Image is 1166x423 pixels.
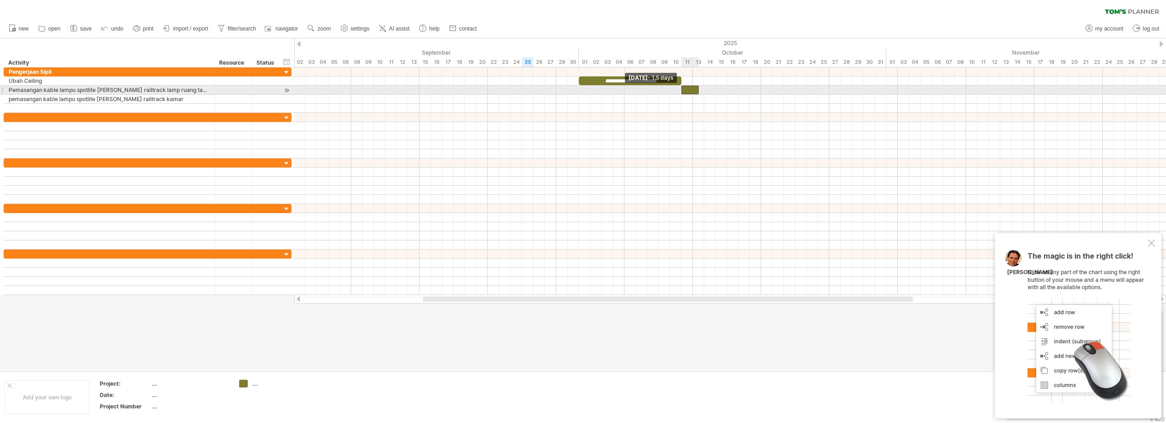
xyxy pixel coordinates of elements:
div: Friday, 21 November 2025 [1080,57,1091,67]
span: log out [1143,25,1159,32]
div: Thursday, 30 October 2025 [864,57,875,67]
div: Tuesday, 28 October 2025 [841,57,852,67]
div: Pemasangan kable lampu spotlite [PERSON_NAME] railtrack lamp ruang tamu [9,86,210,94]
span: AI assist [389,25,409,32]
div: Friday, 7 November 2025 [943,57,955,67]
span: import / export [173,25,208,32]
div: Thursday, 23 October 2025 [795,57,807,67]
div: Monday, 17 November 2025 [1034,57,1046,67]
a: print [131,23,156,35]
div: Friday, 24 October 2025 [807,57,818,67]
div: Tuesday, 9 September 2025 [363,57,374,67]
div: Thursday, 27 November 2025 [1137,57,1148,67]
div: Wednesday, 12 November 2025 [989,57,1000,67]
div: Tuesday, 30 September 2025 [568,57,579,67]
a: AI assist [377,23,412,35]
div: .... [252,380,302,387]
div: Wednesday, 3 September 2025 [306,57,317,67]
div: Tuesday, 21 October 2025 [772,57,784,67]
div: Tuesday, 23 September 2025 [499,57,511,67]
span: undo [111,25,123,32]
div: Thursday, 4 September 2025 [317,57,328,67]
div: Monday, 6 October 2025 [624,57,636,67]
div: October 2025 [579,48,886,57]
div: Wednesday, 1 October 2025 [579,57,590,67]
div: Thursday, 25 September 2025 [522,57,533,67]
div: Click on any part of the chart using the right button of your mouse and a menu will appear with a... [1028,252,1146,402]
a: contact [447,23,480,35]
div: Ubah Ceiling [9,76,210,85]
div: Monday, 29 September 2025 [556,57,568,67]
div: Wednesday, 29 October 2025 [852,57,864,67]
a: zoom [305,23,333,35]
div: Tuesday, 11 November 2025 [977,57,989,67]
div: Saturday, 8 November 2025 [955,57,966,67]
div: .... [152,391,228,399]
div: Thursday, 16 October 2025 [727,57,738,67]
a: open [36,23,63,35]
div: Saturday, 1 November 2025 [886,57,898,67]
div: Wednesday, 15 October 2025 [716,57,727,67]
div: Project Number [100,403,150,410]
div: Wednesday, 24 September 2025 [511,57,522,67]
span: new [19,25,29,32]
div: September 2025 [283,48,579,57]
div: Saturday, 6 September 2025 [340,57,351,67]
div: Friday, 14 November 2025 [1012,57,1023,67]
span: open [48,25,61,32]
span: contact [459,25,477,32]
div: Friday, 19 September 2025 [465,57,476,67]
div: Friday, 10 October 2025 [670,57,681,67]
div: [PERSON_NAME] [1007,269,1053,276]
div: Tuesday, 2 September 2025 [294,57,306,67]
div: Thursday, 11 September 2025 [385,57,397,67]
div: Add your own logo [5,380,90,414]
div: Tuesday, 14 October 2025 [704,57,716,67]
div: Pengerjaan Sipil [9,67,210,76]
div: Activity [8,58,210,67]
div: Friday, 5 September 2025 [328,57,340,67]
span: - 1.5 days [648,74,673,81]
div: Friday, 12 September 2025 [397,57,408,67]
div: Project: [100,380,150,387]
div: [DATE] [625,73,677,83]
span: save [80,25,92,32]
div: Saturday, 13 September 2025 [408,57,419,67]
div: Tuesday, 18 November 2025 [1046,57,1057,67]
div: Saturday, 20 September 2025 [476,57,488,67]
div: Tuesday, 7 October 2025 [636,57,647,67]
div: Saturday, 25 October 2025 [818,57,829,67]
span: help [429,25,440,32]
div: Saturday, 4 October 2025 [613,57,624,67]
span: print [143,25,153,32]
div: Thursday, 13 November 2025 [1000,57,1012,67]
a: save [68,23,94,35]
div: Tuesday, 25 November 2025 [1114,57,1125,67]
div: Wednesday, 19 November 2025 [1057,57,1069,67]
div: Thursday, 20 November 2025 [1069,57,1080,67]
span: filter/search [228,25,256,32]
div: Thursday, 9 October 2025 [659,57,670,67]
div: v 422 [1150,416,1165,423]
div: Date: [100,391,150,399]
div: Wednesday, 22 October 2025 [784,57,795,67]
div: Monday, 13 October 2025 [693,57,704,67]
div: Wednesday, 5 November 2025 [921,57,932,67]
span: my account [1095,25,1123,32]
div: Saturday, 11 October 2025 [681,57,693,67]
a: filter/search [215,23,259,35]
div: Wednesday, 10 September 2025 [374,57,385,67]
a: log out [1130,23,1162,35]
div: Friday, 26 September 2025 [533,57,545,67]
div: Status [256,58,276,67]
div: Friday, 28 November 2025 [1148,57,1160,67]
div: Friday, 3 October 2025 [602,57,613,67]
div: Resource [219,58,247,67]
span: settings [351,25,369,32]
span: navigator [276,25,298,32]
div: Saturday, 22 November 2025 [1091,57,1103,67]
a: undo [99,23,126,35]
span: The magic is in the right click! [1028,251,1133,265]
div: Tuesday, 4 November 2025 [909,57,921,67]
div: Friday, 31 October 2025 [875,57,886,67]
